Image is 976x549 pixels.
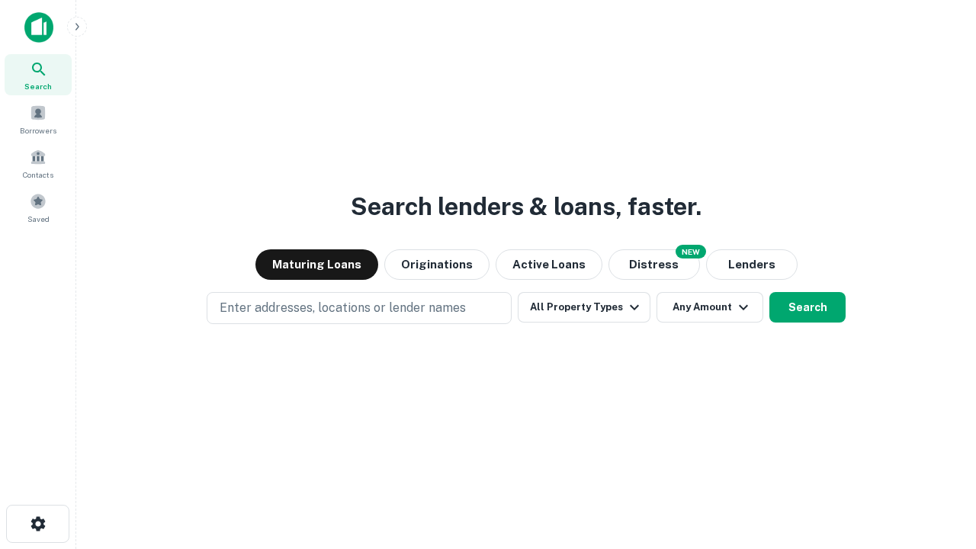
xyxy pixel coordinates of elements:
[5,187,72,228] a: Saved
[900,427,976,500] iframe: Chat Widget
[769,292,846,323] button: Search
[706,249,798,280] button: Lenders
[220,299,466,317] p: Enter addresses, locations or lender names
[24,80,52,92] span: Search
[207,292,512,324] button: Enter addresses, locations or lender names
[255,249,378,280] button: Maturing Loans
[24,12,53,43] img: capitalize-icon.png
[676,245,706,258] div: NEW
[384,249,490,280] button: Originations
[608,249,700,280] button: Search distressed loans with lien and other non-mortgage details.
[27,213,50,225] span: Saved
[657,292,763,323] button: Any Amount
[5,54,72,95] a: Search
[518,292,650,323] button: All Property Types
[496,249,602,280] button: Active Loans
[5,98,72,140] a: Borrowers
[351,188,701,225] h3: Search lenders & loans, faster.
[5,143,72,184] a: Contacts
[20,124,56,136] span: Borrowers
[23,169,53,181] span: Contacts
